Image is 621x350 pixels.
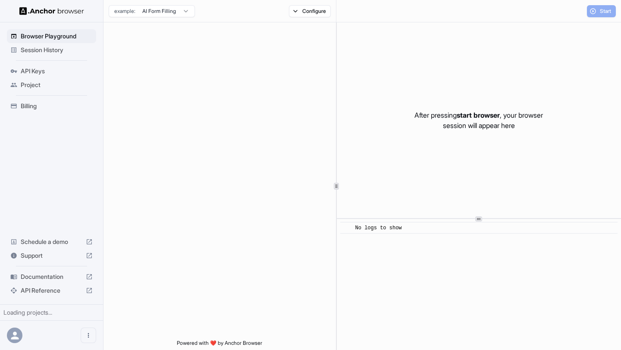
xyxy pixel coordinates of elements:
[289,5,331,17] button: Configure
[21,102,93,110] span: Billing
[21,237,82,246] span: Schedule a demo
[7,78,96,92] div: Project
[114,8,135,15] span: example:
[21,46,93,54] span: Session History
[7,99,96,113] div: Billing
[7,235,96,249] div: Schedule a demo
[7,270,96,284] div: Documentation
[19,7,84,15] img: Anchor Logo
[21,67,93,75] span: API Keys
[457,111,500,119] span: start browser
[7,29,96,43] div: Browser Playground
[21,272,82,281] span: Documentation
[7,249,96,262] div: Support
[3,308,100,317] div: Loading projects...
[7,284,96,297] div: API Reference
[7,64,96,78] div: API Keys
[21,251,82,260] span: Support
[7,43,96,57] div: Session History
[345,224,349,232] span: ​
[355,225,402,231] span: No logs to show
[21,32,93,41] span: Browser Playground
[21,81,93,89] span: Project
[81,328,96,343] button: Open menu
[21,286,82,295] span: API Reference
[177,340,262,350] span: Powered with ❤️ by Anchor Browser
[414,110,543,131] p: After pressing , your browser session will appear here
